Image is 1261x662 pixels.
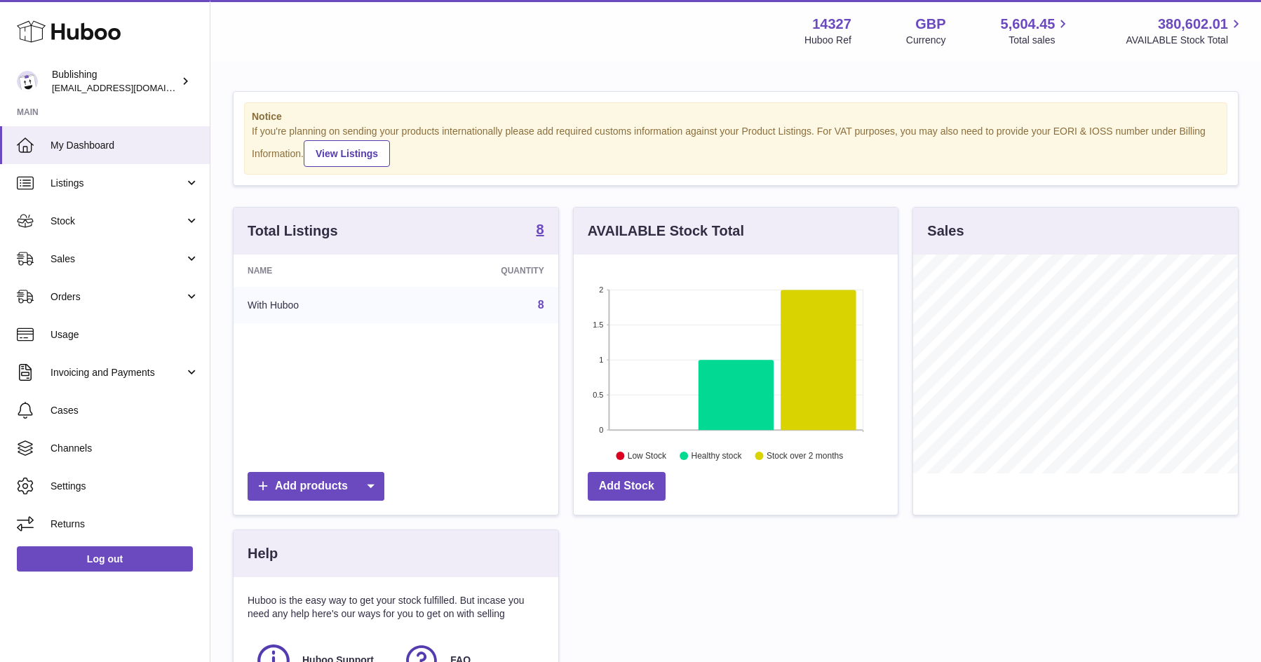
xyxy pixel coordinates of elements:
span: Stock [50,215,184,228]
h3: Help [248,544,278,563]
a: View Listings [304,140,390,167]
th: Quantity [405,255,558,287]
strong: 14327 [812,15,851,34]
a: 5,604.45 Total sales [1001,15,1072,47]
span: Sales [50,252,184,266]
a: 8 [537,222,544,239]
text: 0.5 [593,391,603,399]
strong: Notice [252,110,1220,123]
td: With Huboo [234,287,405,323]
div: If you're planning on sending your products internationally please add required customs informati... [252,125,1220,167]
text: Stock over 2 months [767,451,843,461]
a: 8 [538,299,544,311]
span: My Dashboard [50,139,199,152]
th: Name [234,255,405,287]
a: 380,602.01 AVAILABLE Stock Total [1126,15,1244,47]
h3: AVAILABLE Stock Total [588,222,744,241]
span: Listings [50,177,184,190]
span: Settings [50,480,199,493]
span: Total sales [1009,34,1071,47]
span: [EMAIL_ADDRESS][DOMAIN_NAME] [52,82,206,93]
strong: GBP [915,15,945,34]
span: 380,602.01 [1158,15,1228,34]
span: Orders [50,290,184,304]
div: Huboo Ref [804,34,851,47]
text: 2 [599,285,603,294]
span: Returns [50,518,199,531]
text: Low Stock [628,451,667,461]
text: 0 [599,426,603,434]
a: Add products [248,472,384,501]
h3: Sales [927,222,964,241]
img: maricar@bublishing.com [17,71,38,92]
h3: Total Listings [248,222,338,241]
strong: 8 [537,222,544,236]
a: Add Stock [588,472,666,501]
div: Currency [906,34,946,47]
a: Log out [17,546,193,572]
div: Bublishing [52,68,178,95]
span: Channels [50,442,199,455]
p: Huboo is the easy way to get your stock fulfilled. But incase you need any help here's our ways f... [248,594,544,621]
text: 1 [599,356,603,364]
span: 5,604.45 [1001,15,1056,34]
span: Invoicing and Payments [50,366,184,379]
span: Usage [50,328,199,342]
span: Cases [50,404,199,417]
text: 1.5 [593,320,603,329]
span: AVAILABLE Stock Total [1126,34,1244,47]
text: Healthy stock [691,451,742,461]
